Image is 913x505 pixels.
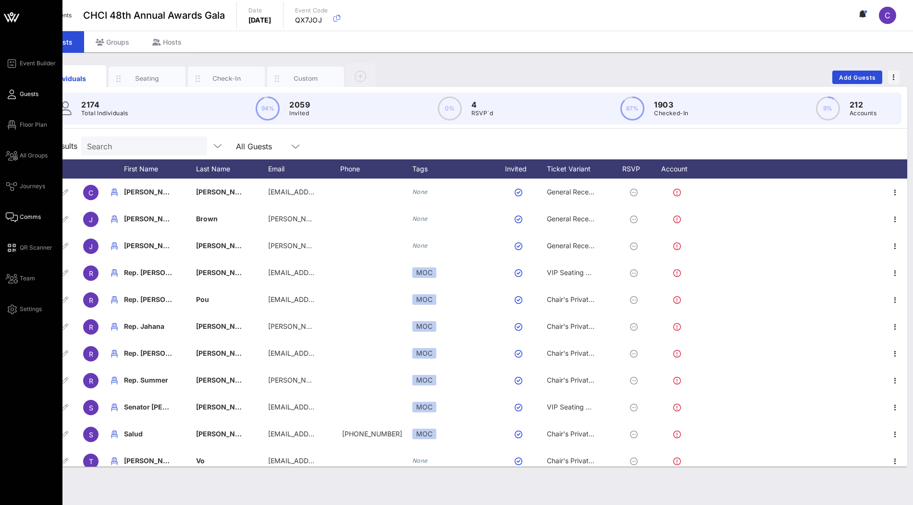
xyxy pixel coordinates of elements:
span: Salud [124,430,143,438]
span: Chair's Private Reception [547,457,626,465]
span: Brown [196,215,218,223]
span: Guests [20,90,38,98]
p: [DATE] [248,15,271,25]
span: Rep. [PERSON_NAME] [124,268,197,277]
span: Vo [196,457,205,465]
i: None [412,188,428,195]
span: R [89,296,93,304]
span: [EMAIL_ADDRESS][DOMAIN_NAME] [268,457,384,465]
div: MOC [412,294,436,305]
p: Accounts [850,108,876,118]
span: Settings [20,305,42,313]
span: [EMAIL_ADDRESS][DOMAIN_NAME] [268,349,384,357]
span: [PERSON_NAME] [196,349,253,357]
span: [PERSON_NAME][EMAIL_ADDRESS][DOMAIN_NAME] [268,322,439,330]
span: Team [20,274,35,283]
p: Checked-In [654,108,688,118]
div: Ticket Variant [547,159,619,179]
div: Invited [494,159,547,179]
span: Rep. [PERSON_NAME] [124,349,197,357]
span: Comms [20,213,41,221]
div: All Guests [236,142,272,151]
div: Check-In [205,74,248,83]
div: Hosts [141,31,193,53]
a: QR Scanner [6,242,52,253]
div: Email [268,159,340,179]
p: Invited [289,108,310,118]
span: Senator [PERSON_NAME] [124,403,208,411]
span: Rep. Summer [124,376,168,384]
span: S [89,431,93,439]
p: 1903 [654,99,688,110]
i: None [412,457,428,464]
div: MOC [412,429,436,439]
div: All Guests [230,136,307,156]
span: CHCI 48th Annual Awards Gala [83,8,225,23]
div: Individuals [47,73,89,84]
span: C [885,11,890,20]
span: [EMAIL_ADDRESS][DOMAIN_NAME] [268,268,384,277]
span: C [88,189,93,197]
span: S [89,404,93,412]
span: [PERSON_NAME] [196,322,253,330]
a: Event Builder [6,58,56,69]
span: [EMAIL_ADDRESS][DOMAIN_NAME] [268,430,384,438]
p: 2174 [81,99,128,110]
span: [PERSON_NAME] [124,215,181,223]
span: [PERSON_NAME] [196,376,253,384]
span: R [89,350,93,358]
span: Floor Plan [20,120,47,129]
span: Event Builder [20,59,56,68]
div: MOC [412,348,436,359]
div: First Name [124,159,196,179]
span: [EMAIL_ADDRESS][DOMAIN_NAME] [268,188,384,196]
span: All Groups [20,151,48,160]
span: Chair's Private Reception [547,322,626,330]
a: Settings [6,303,42,315]
p: Total Individuals [81,108,128,118]
div: RSVP [619,159,653,179]
a: Comms [6,211,41,223]
a: Guests [6,88,38,100]
a: Journeys [6,180,45,192]
span: Chair's Private Reception [547,295,626,303]
span: VIP Seating & Chair's Private Reception [547,268,671,277]
span: +18056376022 [342,430,402,438]
span: Chair's Private Reception [547,376,626,384]
p: Event Code [295,6,328,15]
span: [EMAIL_ADDRESS][PERSON_NAME][DOMAIN_NAME] [268,403,439,411]
span: [PERSON_NAME] [196,188,253,196]
div: Tags [412,159,494,179]
span: General Reception [547,241,605,250]
div: MOC [412,267,436,278]
span: Add Guests [839,74,876,81]
p: RSVP`d [471,108,493,118]
span: General Reception [547,215,605,223]
span: [PERSON_NAME][EMAIL_ADDRESS][PERSON_NAME][DOMAIN_NAME] [268,241,494,250]
button: Add Guests [832,71,882,84]
span: [PERSON_NAME] [124,241,181,250]
span: J [89,242,93,251]
div: MOC [412,375,436,385]
i: None [412,215,428,222]
div: Groups [84,31,141,53]
p: 2059 [289,99,310,110]
p: 212 [850,99,876,110]
div: Phone [340,159,412,179]
i: None [412,242,428,249]
span: T [89,457,93,466]
span: [PERSON_NAME] [196,268,253,277]
div: MOC [412,321,436,332]
span: R [89,323,93,331]
p: 4 [471,99,493,110]
span: Pou [196,295,209,303]
a: All Groups [6,150,48,161]
a: Team [6,273,35,284]
span: VIP Seating & Chair's Private Reception [547,403,671,411]
span: R [89,377,93,385]
div: Account [653,159,705,179]
span: Rep. Jahana [124,322,164,330]
span: [PERSON_NAME] [196,241,253,250]
div: MOC [412,402,436,412]
span: General Reception [547,188,605,196]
